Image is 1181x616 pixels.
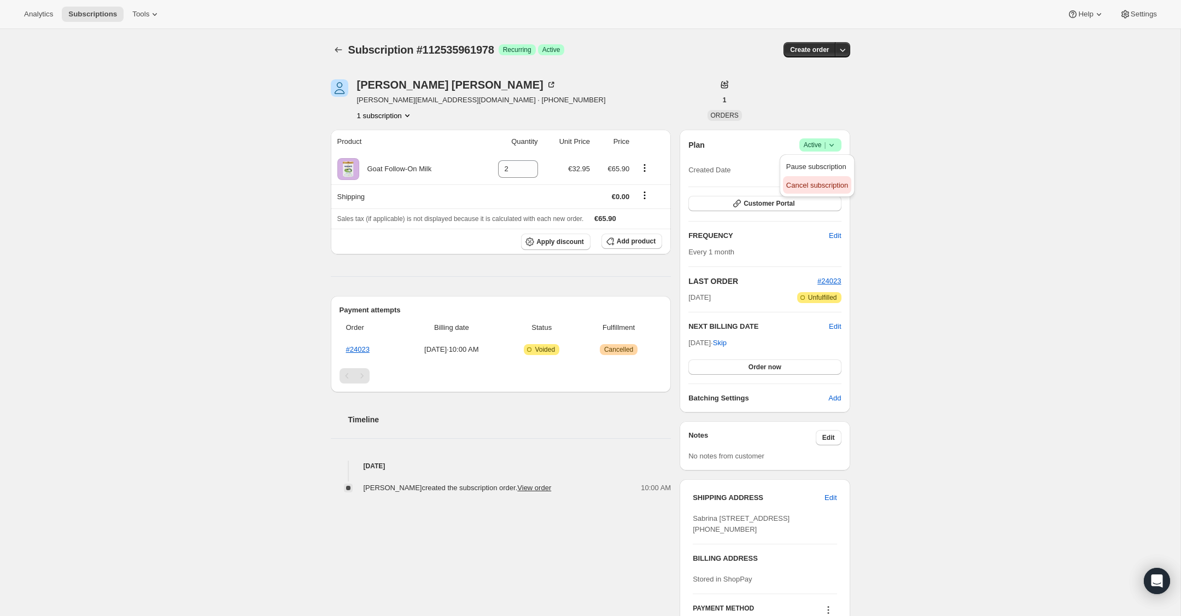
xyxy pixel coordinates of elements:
span: Apply discount [536,237,584,246]
h2: NEXT BILLING DATE [688,321,829,332]
span: €32.95 [568,165,590,173]
h2: Plan [688,140,705,150]
span: Cancelled [604,345,633,354]
th: Price [593,130,633,154]
a: #24023 [817,277,841,285]
th: Unit Price [541,130,593,154]
button: Subscriptions [62,7,124,22]
button: Order now [688,359,841,375]
span: Fulfillment [582,322,656,333]
span: ORDERS [711,112,739,119]
th: Order [340,316,399,340]
span: | [824,141,826,149]
span: Add [828,393,841,404]
button: Cancel subscription [783,176,851,194]
button: Edit [829,321,841,332]
img: product img [337,158,359,180]
span: Sabrina Zareie [331,79,348,97]
button: Edit [822,227,847,245]
nav: Pagination [340,368,663,383]
a: View order [517,484,551,492]
button: #24023 [817,276,841,287]
span: Sabrina [STREET_ADDRESS] [PHONE_NUMBER] [693,514,790,533]
span: Order now [749,363,781,371]
span: Subscriptions [68,10,117,19]
button: Add product [601,234,662,249]
span: [DATE] · 10:00 AM [401,344,501,355]
span: Every 1 month [688,248,734,256]
div: [PERSON_NAME] [PERSON_NAME] [357,79,557,90]
span: 1 [723,96,727,104]
span: Cancel subscription [786,181,848,189]
button: Help [1061,7,1110,22]
span: €65.90 [594,214,616,223]
span: [PERSON_NAME] created the subscription order. [364,484,552,492]
span: Subscription #112535961978 [348,44,494,56]
span: Active [542,45,560,54]
button: Edit [818,489,843,507]
span: €65.90 [608,165,630,173]
span: Customer Portal [744,199,794,208]
div: Open Intercom Messenger [1144,568,1170,594]
th: Quantity [476,130,541,154]
button: Pause subscription [783,158,851,175]
span: [DATE] · [688,339,727,347]
span: Tools [132,10,149,19]
span: No notes from customer [688,452,764,460]
button: Product actions [636,162,653,174]
button: 1 [716,92,733,108]
h4: [DATE] [331,461,671,472]
h2: FREQUENCY [688,230,829,241]
span: [DATE] [688,292,711,303]
span: Unfulfilled [808,293,837,302]
button: Edit [816,430,841,445]
button: Skip [706,334,733,352]
span: Edit [829,230,841,241]
span: Pause subscription [786,162,846,171]
span: Edit [825,492,837,503]
button: Customer Portal [688,196,841,211]
h6: Batching Settings [688,393,828,404]
div: Goat Follow-On Milk [359,164,432,175]
th: Product [331,130,476,154]
span: Settings [1131,10,1157,19]
span: Status [508,322,575,333]
button: Product actions [357,110,413,121]
span: €0.00 [612,193,630,201]
span: Stored in ShopPay [693,575,752,583]
button: Tools [126,7,167,22]
span: Sales tax (if applicable) is not displayed because it is calculated with each new order. [337,215,584,223]
span: Voided [535,345,555,354]
h3: BILLING ADDRESS [693,553,837,564]
span: Edit [822,433,835,442]
button: Create order [784,42,835,57]
button: Subscriptions [331,42,346,57]
span: Active [804,140,837,150]
span: Create order [790,45,829,54]
button: Shipping actions [636,189,653,201]
h3: Notes [688,430,816,445]
span: [PERSON_NAME][EMAIL_ADDRESS][DOMAIN_NAME] · [PHONE_NUMBER] [357,95,606,106]
h2: Payment attempts [340,305,663,316]
button: Settings [1113,7,1164,22]
span: Created Date [688,165,730,176]
th: Shipping [331,184,476,208]
h2: Timeline [348,414,671,425]
a: #24023 [346,345,370,353]
h2: LAST ORDER [688,276,817,287]
h3: SHIPPING ADDRESS [693,492,825,503]
span: 10:00 AM [641,483,671,493]
span: Add product [617,237,656,246]
button: Analytics [17,7,60,22]
span: Analytics [24,10,53,19]
span: Recurring [503,45,531,54]
span: Billing date [401,322,501,333]
button: Add [822,390,847,407]
span: Skip [713,338,727,348]
span: Help [1078,10,1093,19]
button: Apply discount [521,234,590,250]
